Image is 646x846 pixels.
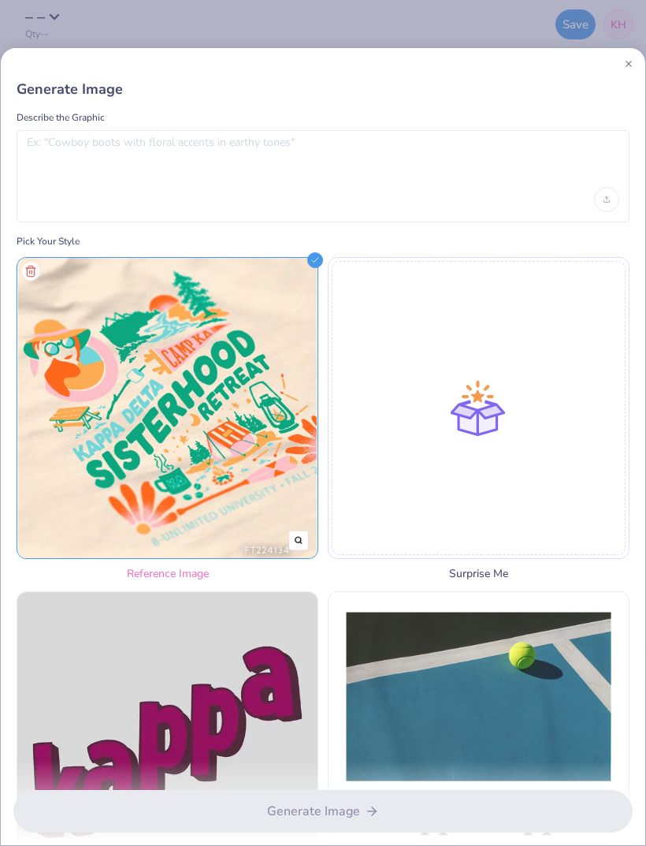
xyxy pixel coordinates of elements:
[17,111,629,124] label: Describe the Graphic
[17,565,318,582] span: Reference Image
[594,187,619,212] div: Upload image
[625,60,633,68] button: Close
[17,235,629,248] label: Pick Your Style
[328,565,629,582] span: Surprise Me
[17,80,629,99] div: Generate Image
[17,258,317,558] img: Upload reference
